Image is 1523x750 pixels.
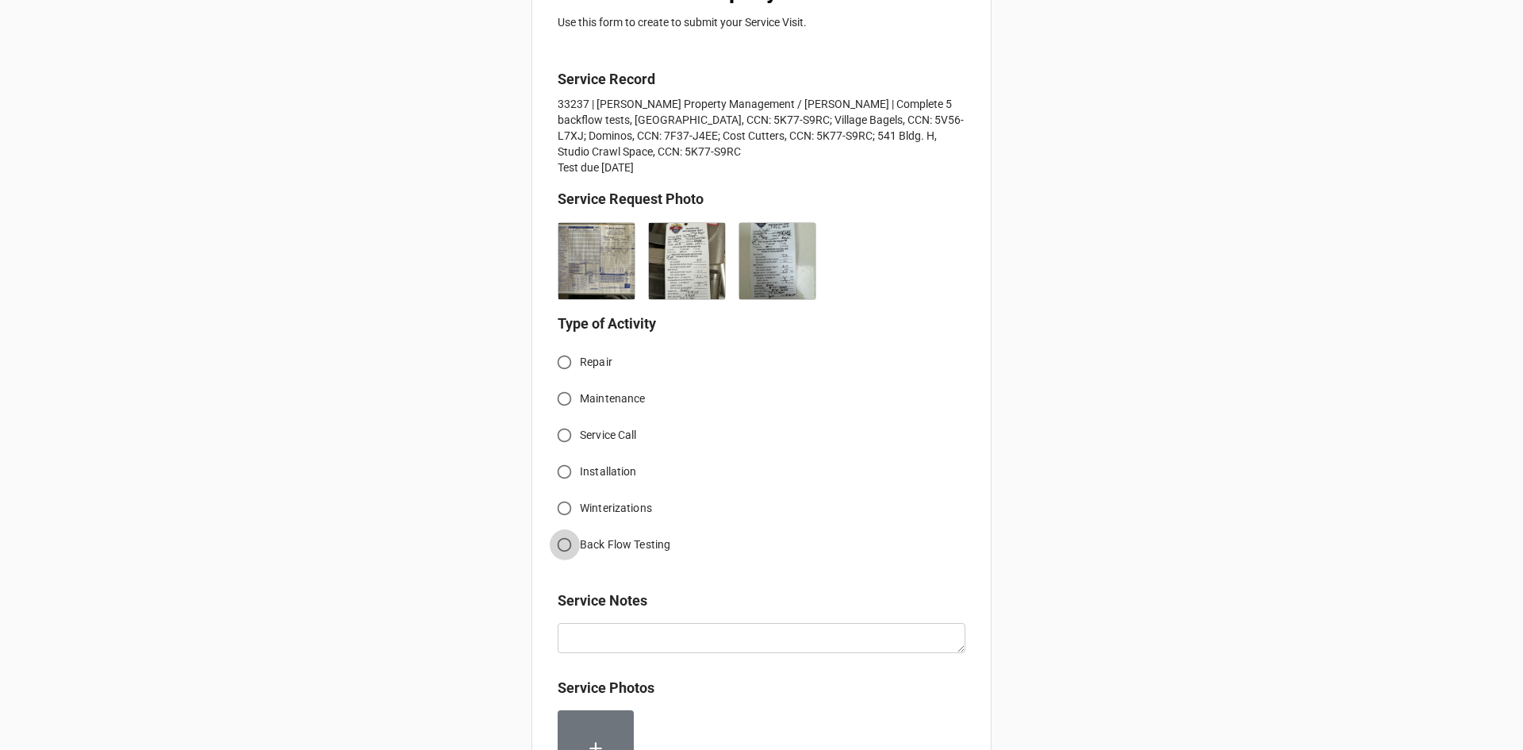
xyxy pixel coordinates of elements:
[558,223,635,299] img: Ps-jl0YM8eQb0m5-RMA3xAb5D2A_T489opnMzOOT8NM
[649,223,725,299] img: 5mw_60PBqSwkrMo6vLMGxsOrIF1wHMyuBDmEjJFwheY
[558,590,647,612] label: Service Notes
[558,190,704,207] b: Service Request Photo
[580,537,670,553] span: Back Flow Testing
[558,96,965,175] p: 33237 | [PERSON_NAME] Property Management / [PERSON_NAME] | Complete 5 backflow tests, [GEOGRAPHI...
[580,463,637,480] span: Installation
[558,677,654,699] label: Service Photos
[558,313,656,335] label: Type of Activity
[648,216,738,300] div: 2025-08-19 17.16.25.jpg
[558,216,648,300] div: 2025-08-19 17.16.23.jpg
[739,223,815,299] img: UK1z3wZpxGtYxyHnkBwauMgBABYsnVM0xgTYJDKDv58
[580,500,652,517] span: Winterizations
[558,71,655,87] b: Service Record
[738,216,829,300] div: IMG_9022.jpg
[580,354,612,371] span: Repair
[580,427,637,444] span: Service Call
[580,390,645,407] span: Maintenance
[558,14,965,30] p: Use this form to create to submit your Service Visit.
